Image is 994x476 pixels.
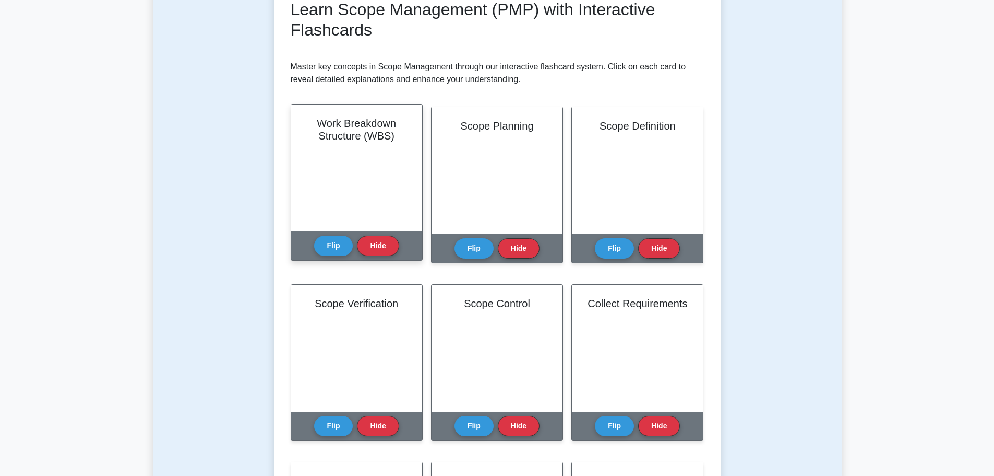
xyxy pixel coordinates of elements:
[357,236,399,256] button: Hide
[638,238,680,259] button: Hide
[291,61,704,86] p: Master key concepts in Scope Management through our interactive flashcard system. Click on each c...
[304,117,410,142] h2: Work Breakdown Structure (WBS)
[444,297,550,310] h2: Scope Control
[584,297,690,310] h2: Collect Requirements
[584,120,690,132] h2: Scope Definition
[444,120,550,132] h2: Scope Planning
[454,238,494,259] button: Flip
[595,416,634,436] button: Flip
[498,238,540,259] button: Hide
[304,297,410,310] h2: Scope Verification
[595,238,634,259] button: Flip
[314,416,353,436] button: Flip
[498,416,540,436] button: Hide
[357,416,399,436] button: Hide
[454,416,494,436] button: Flip
[314,236,353,256] button: Flip
[638,416,680,436] button: Hide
